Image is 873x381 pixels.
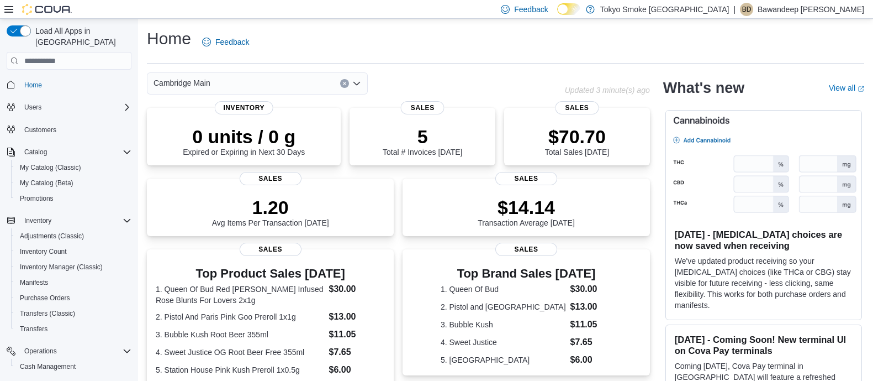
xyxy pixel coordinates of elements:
[555,101,599,114] span: Sales
[858,86,864,92] svg: External link
[570,318,612,331] dd: $11.05
[24,216,51,225] span: Inventory
[156,311,325,322] dt: 2. Pistol And Paris Pink Goo Preroll 1x1g
[663,79,744,97] h2: What's new
[600,3,729,16] p: Tokyo Smoke [GEOGRAPHIC_DATA]
[829,83,864,92] a: View allExternal link
[15,176,131,190] span: My Catalog (Beta)
[11,290,136,306] button: Purchase Orders
[441,319,566,330] dt: 3. Bubble Kush
[15,276,131,289] span: Manifests
[20,214,131,227] span: Inventory
[2,76,136,92] button: Home
[329,310,385,323] dd: $13.00
[11,228,136,244] button: Adjustments (Classic)
[383,126,462,148] p: 5
[758,3,864,16] p: Bawandeep [PERSON_NAME]
[742,3,752,16] span: BD
[156,284,325,306] dt: 1. Queen Of Bud Red [PERSON_NAME] Infused Rose Blunts For Lovers 2x1g
[20,247,67,256] span: Inventory Count
[570,283,612,296] dd: $30.00
[214,101,273,114] span: Inventory
[15,161,86,174] a: My Catalog (Classic)
[20,123,131,137] span: Customers
[478,196,575,218] p: $14.14
[20,325,47,333] span: Transfers
[240,243,301,256] span: Sales
[22,4,72,15] img: Cova
[733,3,736,16] p: |
[20,101,131,114] span: Users
[156,364,325,375] dt: 5. Station House Pink Kush Preroll 1x0.5g
[20,194,54,203] span: Promotions
[15,245,131,258] span: Inventory Count
[156,329,325,340] dt: 3. Bubble Kush Root Beer 355ml
[2,213,136,228] button: Inventory
[20,232,84,241] span: Adjustments (Classic)
[2,122,136,138] button: Customers
[15,260,131,274] span: Inventory Manager (Classic)
[570,353,612,367] dd: $6.00
[11,160,136,175] button: My Catalog (Classic)
[15,161,131,174] span: My Catalog (Classic)
[240,172,301,185] span: Sales
[156,347,325,358] dt: 4. Sweet Justice OG Root Beer Free 355ml
[11,259,136,275] button: Inventory Manager (Classic)
[198,31,253,53] a: Feedback
[11,359,136,374] button: Cash Management
[15,322,131,336] span: Transfers
[11,244,136,259] button: Inventory Count
[570,300,612,314] dd: $13.00
[20,278,48,287] span: Manifests
[15,229,131,243] span: Adjustments (Classic)
[2,144,136,160] button: Catalog
[15,276,52,289] a: Manifests
[147,28,191,50] h1: Home
[183,126,305,148] p: 0 units / 0 g
[15,291,131,305] span: Purchase Orders
[24,126,56,134] span: Customers
[11,191,136,206] button: Promotions
[215,36,249,48] span: Feedback
[20,309,75,318] span: Transfers (Classic)
[20,79,46,92] a: Home
[11,321,136,337] button: Transfers
[15,176,78,190] a: My Catalog (Beta)
[24,148,47,156] span: Catalog
[15,260,107,274] a: Inventory Manager (Classic)
[441,267,612,280] h3: Top Brand Sales [DATE]
[20,163,81,172] span: My Catalog (Classic)
[2,343,136,359] button: Operations
[154,76,210,90] span: Cambridge Main
[15,291,75,305] a: Purchase Orders
[15,360,80,373] a: Cash Management
[20,362,76,371] span: Cash Management
[15,322,52,336] a: Transfers
[329,328,385,341] dd: $11.05
[441,301,566,312] dt: 2. Pistol and [GEOGRAPHIC_DATA]
[441,337,566,348] dt: 4. Sweet Justice
[20,263,103,272] span: Inventory Manager (Classic)
[495,172,557,185] span: Sales
[20,145,131,159] span: Catalog
[20,345,131,358] span: Operations
[675,229,853,251] h3: [DATE] - [MEDICAL_DATA] choices are now saved when receiving
[740,3,753,16] div: Bawandeep Dhesi
[15,307,131,320] span: Transfers (Classic)
[15,307,80,320] a: Transfers (Classic)
[545,126,609,156] div: Total Sales [DATE]
[11,306,136,321] button: Transfers (Classic)
[383,126,462,156] div: Total # Invoices [DATE]
[557,3,580,15] input: Dark Mode
[20,77,131,91] span: Home
[212,196,329,218] p: 1.20
[15,229,88,243] a: Adjustments (Classic)
[20,179,73,187] span: My Catalog (Beta)
[478,196,575,227] div: Transaction Average [DATE]
[15,360,131,373] span: Cash Management
[24,81,42,90] span: Home
[329,283,385,296] dd: $30.00
[20,294,70,302] span: Purchase Orders
[11,175,136,191] button: My Catalog (Beta)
